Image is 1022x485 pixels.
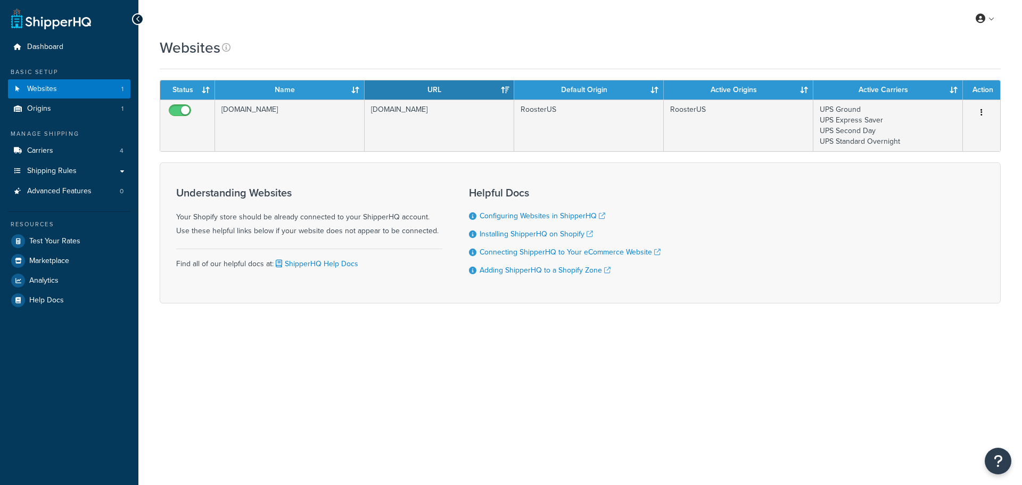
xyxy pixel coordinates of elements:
h1: Websites [160,37,220,58]
h3: Helpful Docs [469,187,661,199]
td: RoosterUS [664,100,813,151]
span: Origins [27,104,51,113]
a: Carriers 4 [8,141,130,161]
li: Websites [8,79,130,99]
a: Analytics [8,271,130,290]
th: Status: activate to sort column ascending [160,80,215,100]
span: Marketplace [29,257,69,266]
a: Advanced Features 0 [8,182,130,201]
span: Test Your Rates [29,237,80,246]
a: Dashboard [8,37,130,57]
button: Open Resource Center [985,448,1011,474]
a: Test Your Rates [8,232,130,251]
span: 4 [120,146,123,155]
th: Active Carriers: activate to sort column ascending [813,80,963,100]
h3: Understanding Websites [176,187,442,199]
span: Dashboard [27,43,63,52]
td: [DOMAIN_NAME] [365,100,514,151]
span: Websites [27,85,57,94]
div: Manage Shipping [8,129,130,138]
span: Analytics [29,276,59,285]
li: Advanced Features [8,182,130,201]
th: Default Origin: activate to sort column ascending [514,80,664,100]
th: Name: activate to sort column ascending [215,80,365,100]
a: Connecting ShipperHQ to Your eCommerce Website [480,246,661,258]
a: Installing ShipperHQ on Shopify [480,228,593,240]
a: Help Docs [8,291,130,310]
span: Advanced Features [27,187,92,196]
span: 1 [121,85,123,94]
td: UPS Ground UPS Express Saver UPS Second Day UPS Standard Overnight [813,100,963,151]
span: Carriers [27,146,53,155]
td: [DOMAIN_NAME] [215,100,365,151]
th: Active Origins: activate to sort column ascending [664,80,813,100]
li: Carriers [8,141,130,161]
div: Basic Setup [8,68,130,77]
td: RoosterUS [514,100,664,151]
a: Adding ShipperHQ to a Shopify Zone [480,265,611,276]
a: Origins 1 [8,99,130,119]
th: URL: activate to sort column ascending [365,80,514,100]
div: Find all of our helpful docs at: [176,249,442,271]
li: Origins [8,99,130,119]
span: Help Docs [29,296,64,305]
a: ShipperHQ Help Docs [274,258,358,269]
a: Configuring Websites in ShipperHQ [480,210,605,221]
a: Websites 1 [8,79,130,99]
div: Your Shopify store should be already connected to your ShipperHQ account. Use these helpful links... [176,187,442,238]
a: Marketplace [8,251,130,270]
th: Action [963,80,1000,100]
span: 0 [120,187,123,196]
span: 1 [121,104,123,113]
div: Resources [8,220,130,229]
span: Shipping Rules [27,167,77,176]
a: ShipperHQ Home [11,8,91,29]
a: Shipping Rules [8,161,130,181]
